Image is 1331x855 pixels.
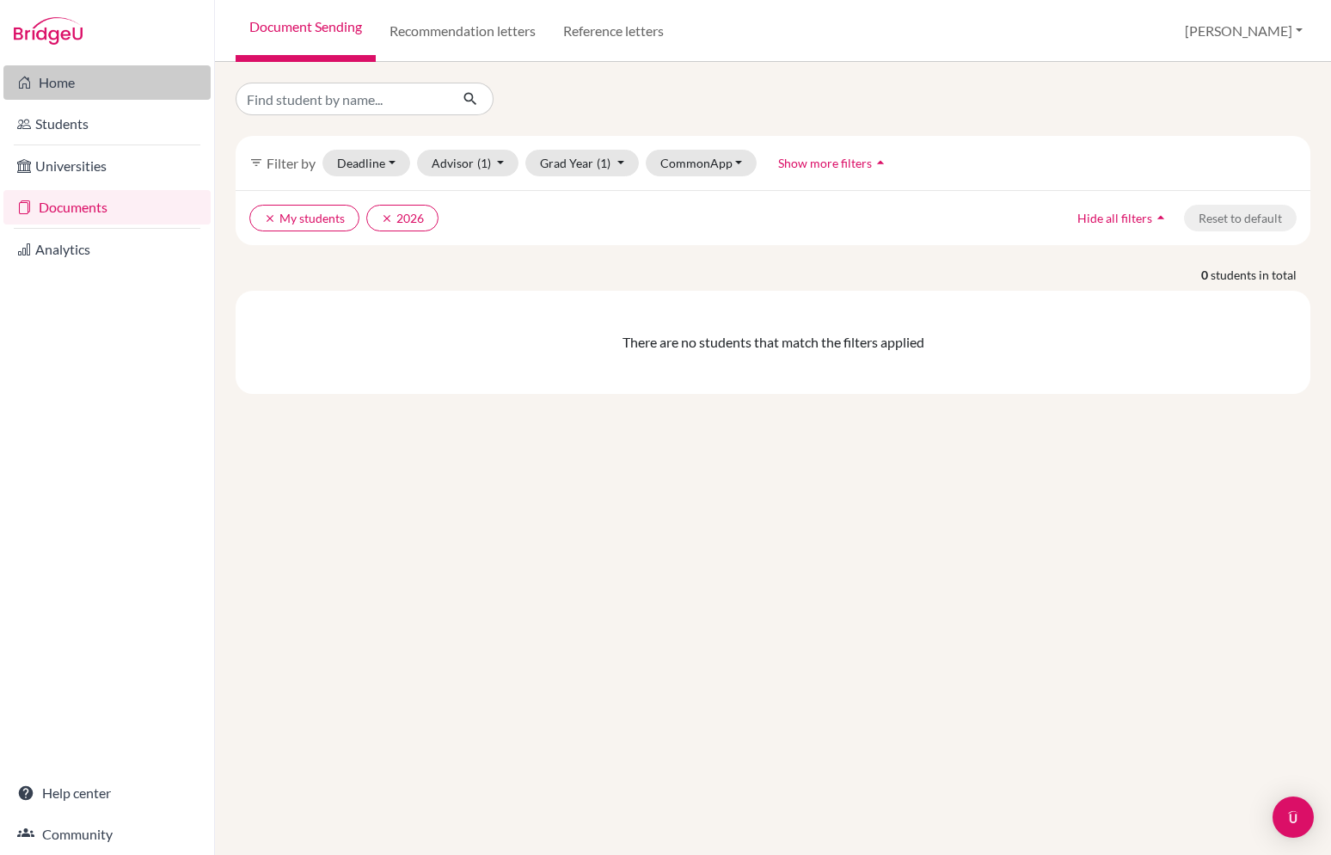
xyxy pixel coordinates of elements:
[3,65,211,100] a: Home
[597,156,610,170] span: (1)
[249,156,263,169] i: filter_list
[1211,266,1310,284] span: students in total
[778,156,872,170] span: Show more filters
[477,156,491,170] span: (1)
[1077,211,1152,225] span: Hide all filters
[1177,15,1310,47] button: [PERSON_NAME]
[3,107,211,141] a: Students
[872,154,889,171] i: arrow_drop_up
[1063,205,1184,231] button: Hide all filtersarrow_drop_up
[3,190,211,225] a: Documents
[14,17,83,45] img: Bridge-U
[249,205,359,231] button: clearMy students
[267,155,316,171] span: Filter by
[366,205,439,231] button: clear2026
[1152,209,1169,226] i: arrow_drop_up
[3,776,211,810] a: Help center
[1201,266,1211,284] strong: 0
[1273,797,1314,838] div: Open Intercom Messenger
[236,83,449,115] input: Find student by name...
[3,232,211,267] a: Analytics
[381,212,393,225] i: clear
[3,817,211,852] a: Community
[764,150,904,176] button: Show more filtersarrow_drop_up
[264,212,276,225] i: clear
[646,150,758,176] button: CommonApp
[3,149,211,183] a: Universities
[417,150,519,176] button: Advisor(1)
[525,150,639,176] button: Grad Year(1)
[1184,205,1297,231] button: Reset to default
[242,332,1303,353] div: There are no students that match the filters applied
[322,150,410,176] button: Deadline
